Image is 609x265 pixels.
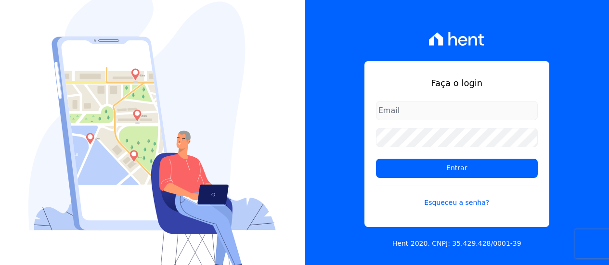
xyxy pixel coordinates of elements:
[376,159,538,178] input: Entrar
[392,239,521,249] p: Hent 2020. CNPJ: 35.429.428/0001-39
[376,76,538,89] h1: Faça o login
[376,101,538,120] input: Email
[376,186,538,208] a: Esqueceu a senha?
